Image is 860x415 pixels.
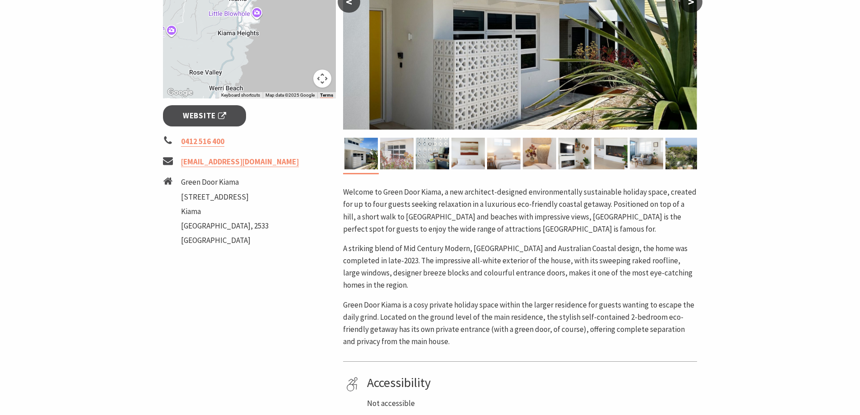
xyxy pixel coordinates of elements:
a: Terms (opens in new tab) [320,93,333,98]
a: 0412 516 400 [181,136,224,147]
li: [STREET_ADDRESS] [181,191,269,203]
li: [GEOGRAPHIC_DATA], 2533 [181,220,269,232]
span: Map data ©2025 Google [265,93,315,98]
li: Green Door Kiama [181,176,269,188]
img: Google [165,87,195,98]
p: Green Door Kiama is a cosy private holiday space within the larger residence for guests wanting t... [343,299,697,348]
a: [EMAIL_ADDRESS][DOMAIN_NAME] [181,157,299,167]
li: [GEOGRAPHIC_DATA] [181,234,269,247]
h4: Accessibility [367,375,694,391]
button: Keyboard shortcuts [221,92,260,98]
span: Website [183,110,226,122]
a: Website [163,105,246,126]
p: Not accessible [367,397,694,410]
button: Map camera controls [313,70,331,88]
p: Welcome to Green Door Kiama, a new architect-designed environmentally sustainable holiday space, ... [343,186,697,235]
li: Kiama [181,205,269,218]
p: A striking blend of Mid Century Modern, [GEOGRAPHIC_DATA] and Australian Coastal design, the home... [343,242,697,292]
a: Open this area in Google Maps (opens a new window) [165,87,195,98]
